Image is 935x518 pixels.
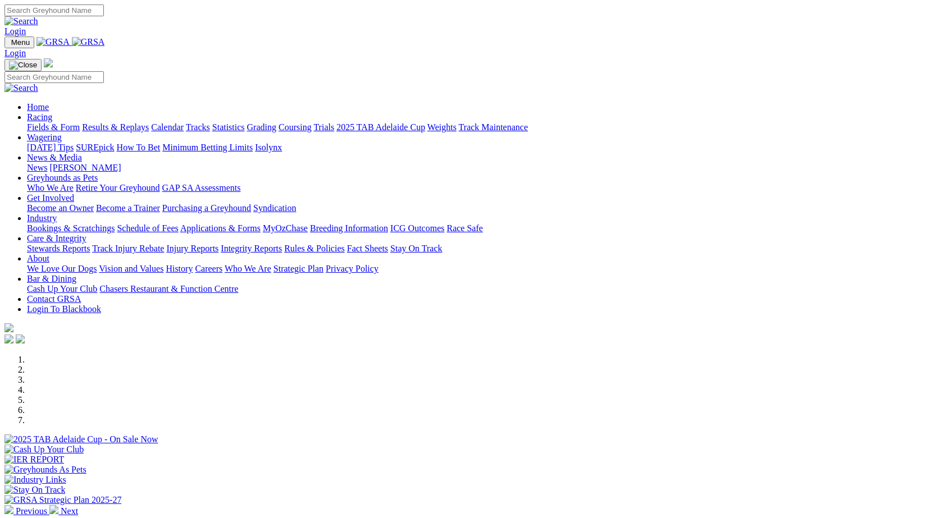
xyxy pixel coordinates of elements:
[180,223,261,233] a: Applications & Forms
[310,223,388,233] a: Breeding Information
[27,254,49,263] a: About
[212,122,245,132] a: Statistics
[166,264,193,273] a: History
[247,122,276,132] a: Grading
[162,143,253,152] a: Minimum Betting Limits
[27,183,931,193] div: Greyhounds as Pets
[4,475,66,485] img: Industry Links
[27,183,74,192] a: Who We Are
[151,122,184,132] a: Calendar
[4,26,26,36] a: Login
[4,444,84,455] img: Cash Up Your Club
[76,183,160,192] a: Retire Your Greyhound
[4,434,158,444] img: 2025 TAB Adelaide Cup - On Sale Now
[336,122,425,132] a: 2025 TAB Adelaide Cup
[49,163,121,172] a: [PERSON_NAME]
[27,132,62,142] a: Wagering
[117,143,161,152] a: How To Bet
[284,244,345,253] a: Rules & Policies
[4,4,104,16] input: Search
[4,455,64,465] img: IER REPORT
[4,495,121,505] img: GRSA Strategic Plan 2025-27
[27,223,115,233] a: Bookings & Scratchings
[27,274,76,283] a: Bar & Dining
[27,153,82,162] a: News & Media
[390,244,442,253] a: Stay On Track
[27,143,74,152] a: [DATE] Tips
[27,122,80,132] a: Fields & Form
[27,102,49,112] a: Home
[313,122,334,132] a: Trials
[221,244,282,253] a: Integrity Reports
[27,213,57,223] a: Industry
[4,465,86,475] img: Greyhounds As Pets
[16,334,25,343] img: twitter.svg
[4,36,34,48] button: Toggle navigation
[27,264,931,274] div: About
[390,223,444,233] a: ICG Outcomes
[49,506,78,516] a: Next
[4,334,13,343] img: facebook.svg
[72,37,105,47] img: GRSA
[99,284,238,294] a: Chasers Restaurant & Function Centre
[279,122,312,132] a: Coursing
[92,244,164,253] a: Track Injury Rebate
[4,83,38,93] img: Search
[347,244,388,253] a: Fact Sheets
[117,223,178,233] a: Schedule of Fees
[27,304,101,314] a: Login To Blackbook
[4,323,13,332] img: logo-grsa-white.png
[9,61,37,70] img: Close
[4,505,13,514] img: chevron-left-pager-white.svg
[195,264,222,273] a: Careers
[27,223,931,233] div: Industry
[27,294,81,304] a: Contact GRSA
[225,264,271,273] a: Who We Are
[27,193,74,203] a: Get Involved
[4,506,49,516] a: Previous
[427,122,457,132] a: Weights
[37,37,70,47] img: GRSA
[16,506,47,516] span: Previous
[99,264,163,273] a: Vision and Values
[4,71,104,83] input: Search
[253,203,296,213] a: Syndication
[4,48,26,58] a: Login
[27,143,931,153] div: Wagering
[186,122,210,132] a: Tracks
[255,143,282,152] a: Isolynx
[27,173,98,182] a: Greyhounds as Pets
[76,143,114,152] a: SUREpick
[27,163,931,173] div: News & Media
[49,505,58,514] img: chevron-right-pager-white.svg
[27,244,931,254] div: Care & Integrity
[27,244,90,253] a: Stewards Reports
[162,183,241,192] a: GAP SA Assessments
[27,163,47,172] a: News
[96,203,160,213] a: Become a Trainer
[27,112,52,122] a: Racing
[27,284,931,294] div: Bar & Dining
[4,485,65,495] img: Stay On Track
[61,506,78,516] span: Next
[27,233,86,243] a: Care & Integrity
[11,38,30,47] span: Menu
[162,203,251,213] a: Purchasing a Greyhound
[326,264,378,273] a: Privacy Policy
[263,223,308,233] a: MyOzChase
[27,284,97,294] a: Cash Up Your Club
[446,223,482,233] a: Race Safe
[82,122,149,132] a: Results & Replays
[27,203,94,213] a: Become an Owner
[4,59,42,71] button: Toggle navigation
[4,16,38,26] img: Search
[459,122,528,132] a: Track Maintenance
[27,264,97,273] a: We Love Our Dogs
[44,58,53,67] img: logo-grsa-white.png
[166,244,218,253] a: Injury Reports
[273,264,323,273] a: Strategic Plan
[27,203,931,213] div: Get Involved
[27,122,931,132] div: Racing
